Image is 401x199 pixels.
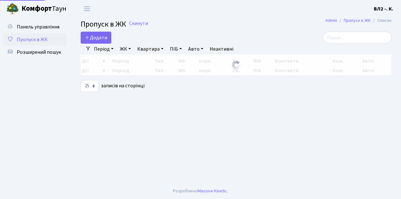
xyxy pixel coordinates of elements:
a: Квартира [135,44,166,54]
a: Пропуск в ЖК [3,33,66,46]
a: Розширений пошук [3,46,66,59]
select: записів на сторінці [81,80,99,92]
a: Авто [186,44,206,54]
a: Неактивні [207,44,236,54]
a: Панель управління [3,21,66,33]
a: ЖК [117,44,133,54]
span: Пропуск в ЖК [81,19,126,30]
span: Панель управління [17,23,59,30]
a: ВЛ2 -. К. [374,5,393,13]
div: Розроблено . [173,188,228,195]
a: Massive Kinetic [198,188,227,194]
a: Скинути [129,21,148,27]
a: Період [91,44,116,54]
a: ПІБ [167,44,184,54]
span: Пропуск в ЖК [17,36,48,43]
b: ВЛ2 -. К. [374,5,393,12]
b: Комфорт [22,3,52,14]
a: Пропуск в ЖК [344,17,371,24]
img: Обробка... [231,60,241,70]
a: Додати [81,32,111,44]
span: Додати [85,34,107,41]
span: Розширений пошук [17,49,61,56]
a: Admin [325,17,337,24]
label: записів на сторінці [81,80,145,92]
input: Пошук... [323,32,392,44]
nav: breadcrumb [316,14,401,27]
img: logo.png [6,3,19,15]
button: Переключити навігацію [79,3,95,14]
span: Таун [22,3,66,14]
li: Список [371,17,392,24]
